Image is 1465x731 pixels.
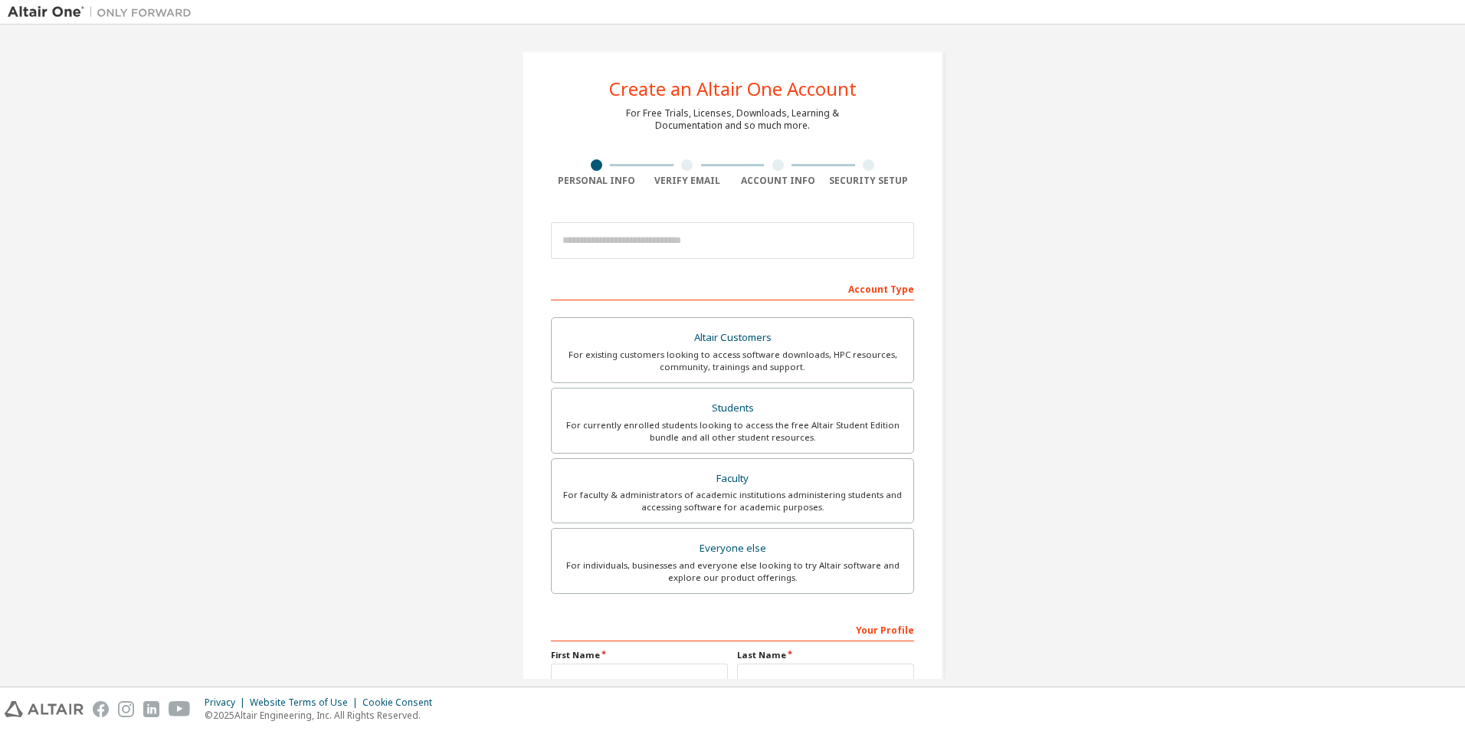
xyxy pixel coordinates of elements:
div: Website Terms of Use [250,697,362,709]
p: © 2025 Altair Engineering, Inc. All Rights Reserved. [205,709,441,722]
div: Everyone else [561,538,904,559]
img: instagram.svg [118,701,134,717]
div: Personal Info [551,175,642,187]
img: facebook.svg [93,701,109,717]
div: Cookie Consent [362,697,441,709]
div: Faculty [561,468,904,490]
div: For faculty & administrators of academic institutions administering students and accessing softwa... [561,489,904,513]
div: For existing customers looking to access software downloads, HPC resources, community, trainings ... [561,349,904,373]
div: For Free Trials, Licenses, Downloads, Learning & Documentation and so much more. [626,107,839,132]
div: Your Profile [551,617,914,641]
img: youtube.svg [169,701,191,717]
img: altair_logo.svg [5,701,84,717]
div: Privacy [205,697,250,709]
div: Account Type [551,276,914,300]
div: For individuals, businesses and everyone else looking to try Altair software and explore our prod... [561,559,904,584]
div: For currently enrolled students looking to access the free Altair Student Edition bundle and all ... [561,419,904,444]
label: Last Name [737,649,914,661]
img: Altair One [8,5,199,20]
div: Students [561,398,904,419]
div: Account Info [732,175,824,187]
label: First Name [551,649,728,661]
img: linkedin.svg [143,701,159,717]
div: Altair Customers [561,327,904,349]
div: Verify Email [642,175,733,187]
div: Security Setup [824,175,915,187]
div: Create an Altair One Account [609,80,857,98]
